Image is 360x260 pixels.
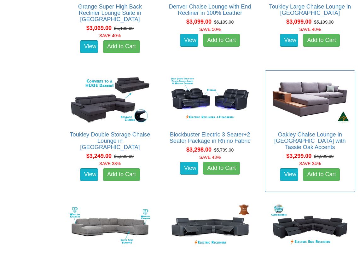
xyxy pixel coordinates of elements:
[68,202,152,253] img: Avoca Large 6 Seater Chaise Lounge
[80,168,98,181] a: View
[299,161,321,166] font: SAVE 34%
[168,202,252,253] img: Valencia King Size 5 Seater Corner Modular in 100% Leather
[86,25,112,31] span: $3,069.00
[286,153,311,159] span: $3,299.00
[170,131,251,144] a: Blockbuster Electric 3 Seater+2 Seater Package in Rhino Fabric
[274,131,346,150] a: Oakley Chaise Lounge in [GEOGRAPHIC_DATA] with Tassie Oak Accents
[68,74,152,125] img: Toukley Double Storage Chaise Lounge in Fabric
[280,168,298,181] a: View
[114,26,134,31] del: $5,199.00
[268,202,352,253] img: Domino Modular Lounge in Fabric
[70,131,150,150] a: Toukley Double Storage Chaise Lounge in [GEOGRAPHIC_DATA]
[103,40,140,53] a: Add to Cart
[180,162,198,175] a: View
[199,155,221,160] font: SAVE 43%
[203,34,240,47] a: Add to Cart
[199,27,221,32] font: SAVE 50%
[269,3,351,16] a: Toukley Large Chaise Lounge in [GEOGRAPHIC_DATA]
[314,154,334,159] del: $4,999.00
[186,147,212,153] span: $3,298.00
[314,20,334,25] del: $5,199.00
[80,40,98,53] a: View
[203,162,240,175] a: Add to Cart
[103,168,140,181] a: Add to Cart
[303,168,340,181] a: Add to Cart
[286,19,311,25] span: $3,099.00
[180,34,198,47] a: View
[86,153,112,159] span: $3,249.00
[169,3,251,16] a: Denver Chaise Lounge with End Recliner in 100% Leather
[99,33,121,38] font: SAVE 40%
[114,154,134,159] del: $5,299.00
[78,3,142,22] a: Grange Super High Back Recliner Lounge Suite in [GEOGRAPHIC_DATA]
[214,147,234,153] del: $5,799.00
[280,34,298,47] a: View
[303,34,340,47] a: Add to Cart
[168,74,252,125] img: Blockbuster Electric 3 Seater+2 Seater Package in Rhino Fabric
[214,20,234,25] del: $6,199.00
[299,27,321,32] font: SAVE 40%
[99,161,121,166] font: SAVE 38%
[186,19,212,25] span: $3,099.00
[268,74,352,125] img: Oakley Chaise Lounge in Fabric with Tassie Oak Accents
